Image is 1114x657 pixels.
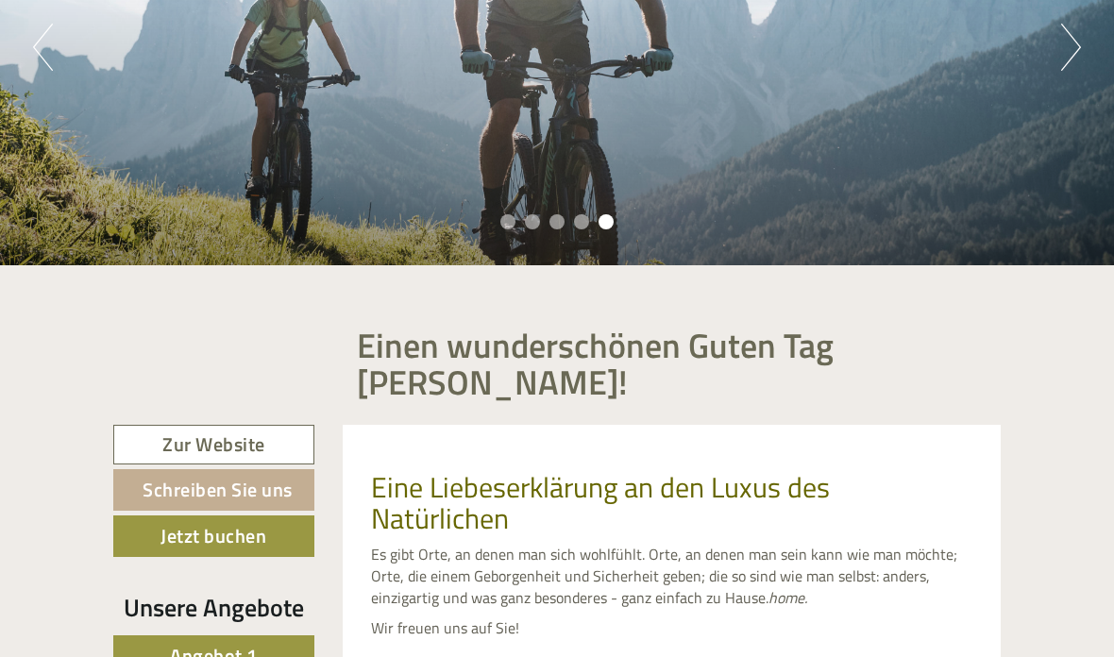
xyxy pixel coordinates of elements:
[113,425,314,465] a: Zur Website
[33,24,53,71] button: Previous
[113,469,314,511] a: Schreiben Sie uns
[371,465,830,540] span: Eine Liebeserklärung an den Luxus des Natürlichen
[28,55,292,70] div: [GEOGRAPHIC_DATA]
[371,544,973,609] p: Es gibt Orte, an denen man sich wohlfühlt. Orte, an denen man sein kann wie man möchte; Orte, die...
[768,586,807,609] em: home.
[1061,24,1081,71] button: Next
[28,92,292,105] small: 13:55
[268,14,334,46] div: [DATE]
[371,617,973,639] p: Wir freuen uns auf Sie!
[14,51,301,109] div: Guten Tag, wie können wir Ihnen helfen?
[113,590,314,625] div: Unsere Angebote
[357,327,987,401] h1: Einen wunderschönen Guten Tag [PERSON_NAME]!
[481,489,602,531] button: Senden
[113,515,314,557] a: Jetzt buchen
